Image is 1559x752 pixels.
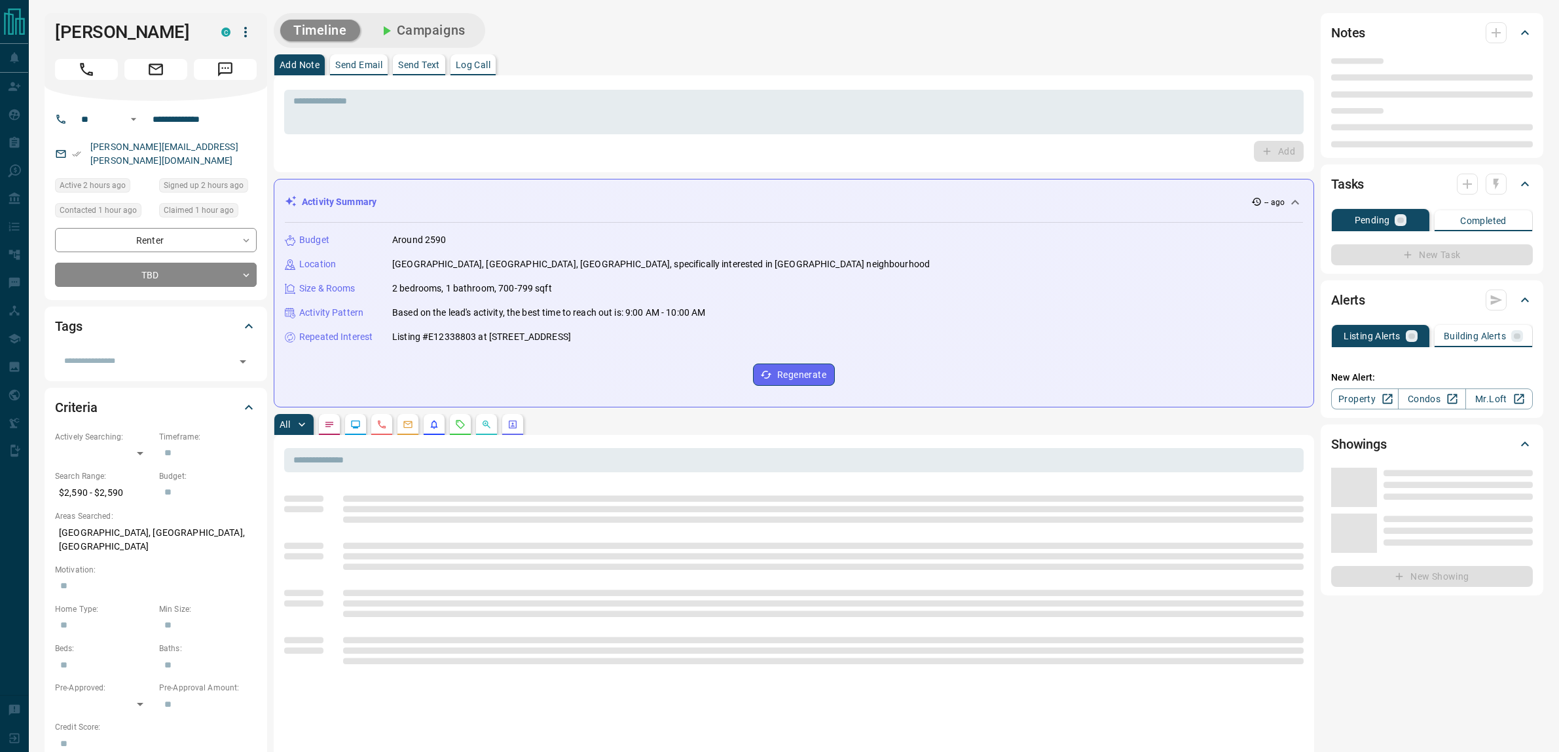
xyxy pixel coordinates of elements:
[55,392,257,423] div: Criteria
[1460,216,1507,225] p: Completed
[1465,388,1533,409] a: Mr.Loft
[280,420,290,429] p: All
[1331,168,1533,200] div: Tasks
[159,178,257,197] div: Tue Aug 12 2025
[1444,331,1506,341] p: Building Alerts
[1331,174,1364,195] h2: Tasks
[392,257,930,271] p: [GEOGRAPHIC_DATA], [GEOGRAPHIC_DATA], [GEOGRAPHIC_DATA], specifically interested in [GEOGRAPHIC_D...
[55,482,153,504] p: $2,590 - $2,590
[1344,331,1401,341] p: Listing Alerts
[55,203,153,221] div: Tue Aug 12 2025
[350,419,361,430] svg: Lead Browsing Activity
[55,316,82,337] h2: Tags
[392,330,571,344] p: Listing #E12338803 at [STREET_ADDRESS]
[60,204,137,217] span: Contacted 1 hour ago
[324,419,335,430] svg: Notes
[234,352,252,371] button: Open
[159,203,257,221] div: Tue Aug 12 2025
[55,564,257,576] p: Motivation:
[280,20,360,41] button: Timeline
[159,431,257,443] p: Timeframe:
[126,111,141,127] button: Open
[335,60,382,69] p: Send Email
[124,59,187,80] span: Email
[55,397,98,418] h2: Criteria
[1331,290,1365,310] h2: Alerts
[55,643,153,654] p: Beds:
[55,510,257,522] p: Areas Searched:
[55,22,202,43] h1: [PERSON_NAME]
[221,28,230,37] div: condos.ca
[72,149,81,159] svg: Email Verified
[55,431,153,443] p: Actively Searching:
[299,257,336,271] p: Location
[429,419,439,430] svg: Listing Alerts
[1398,388,1465,409] a: Condos
[302,195,376,209] p: Activity Summary
[55,178,153,197] div: Tue Aug 12 2025
[392,282,552,295] p: 2 bedrooms, 1 bathroom, 700-799 sqft
[1331,284,1533,316] div: Alerts
[403,419,413,430] svg: Emails
[55,721,257,733] p: Credit Score:
[159,603,257,615] p: Min Size:
[392,306,705,320] p: Based on the lead's activity, the best time to reach out is: 9:00 AM - 10:00 AM
[164,204,234,217] span: Claimed 1 hour ago
[60,179,126,192] span: Active 2 hours ago
[90,141,238,166] a: [PERSON_NAME][EMAIL_ADDRESS][PERSON_NAME][DOMAIN_NAME]
[1331,388,1399,409] a: Property
[455,419,466,430] svg: Requests
[164,179,244,192] span: Signed up 2 hours ago
[280,60,320,69] p: Add Note
[1355,216,1390,225] p: Pending
[159,682,257,694] p: Pre-Approval Amount:
[194,59,257,80] span: Message
[55,682,153,694] p: Pre-Approved:
[456,60,490,69] p: Log Call
[1331,371,1533,385] p: New Alert:
[1331,434,1387,455] h2: Showings
[299,330,373,344] p: Repeated Interest
[376,419,387,430] svg: Calls
[1331,22,1365,43] h2: Notes
[299,306,363,320] p: Activity Pattern
[365,20,479,41] button: Campaigns
[507,419,518,430] svg: Agent Actions
[299,282,356,295] p: Size & Rooms
[1331,428,1533,460] div: Showings
[1331,17,1533,48] div: Notes
[753,364,835,386] button: Regenerate
[55,263,257,287] div: TBD
[392,233,446,247] p: Around 2590
[159,643,257,654] p: Baths:
[299,233,329,247] p: Budget
[285,190,1303,214] div: Activity Summary-- ago
[55,228,257,252] div: Renter
[1264,197,1285,208] p: -- ago
[159,470,257,482] p: Budget:
[55,522,257,557] p: [GEOGRAPHIC_DATA], [GEOGRAPHIC_DATA], [GEOGRAPHIC_DATA]
[55,310,257,342] div: Tags
[481,419,492,430] svg: Opportunities
[55,470,153,482] p: Search Range:
[55,59,118,80] span: Call
[55,603,153,615] p: Home Type:
[398,60,440,69] p: Send Text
